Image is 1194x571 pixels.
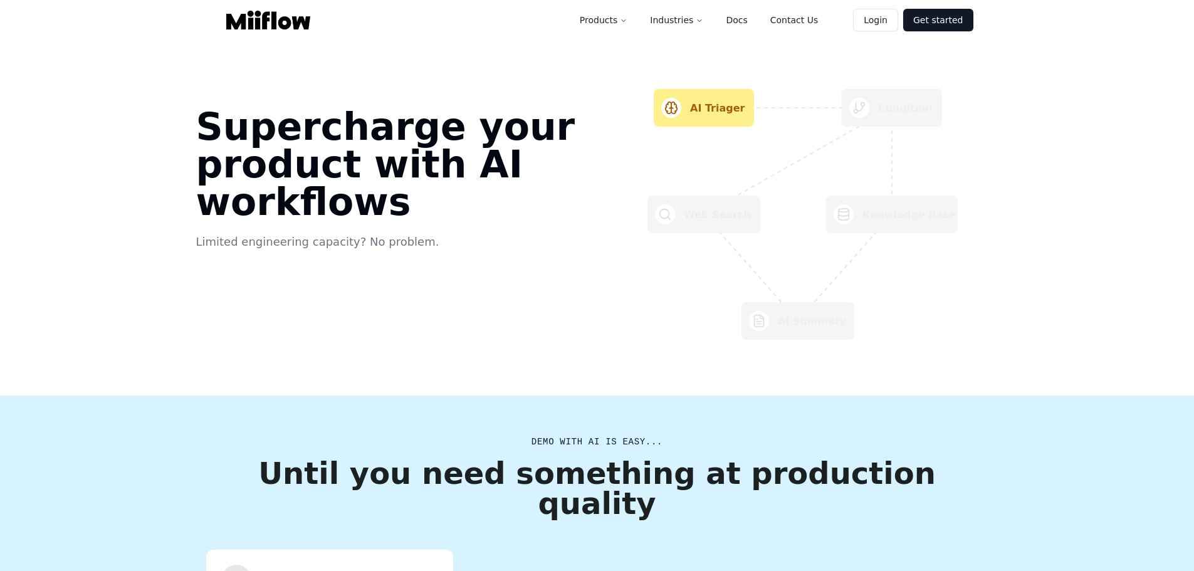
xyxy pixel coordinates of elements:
text: Knowledge Base [862,209,956,221]
text: Condition [878,102,933,114]
button: Products [570,8,637,33]
text: AI Summary [778,315,847,327]
h2: Demo with AI is easy... [206,436,988,448]
p: Limited engineering capacity? No problem. [196,231,439,253]
a: Get started [903,9,973,31]
a: Docs [716,8,757,33]
text: Web Search [684,209,751,221]
a: Login [853,9,898,31]
text: AI Triager [690,102,745,114]
h3: Until you need something at production quality [206,458,988,518]
h1: Supercharge your product with AI workflows [196,108,597,221]
a: Logo [221,11,315,29]
a: Contact Us [760,8,828,33]
img: Logo [226,11,310,29]
nav: Main [570,8,828,33]
button: Industries [640,8,713,33]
